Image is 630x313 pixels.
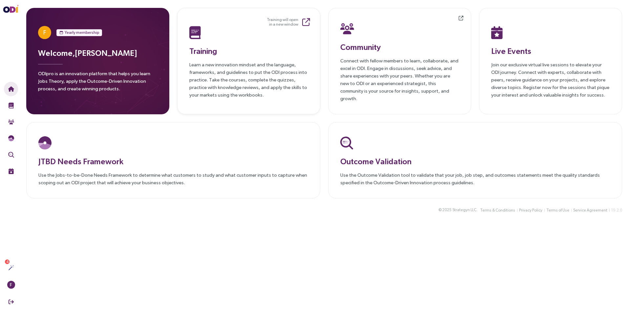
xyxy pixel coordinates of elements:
[546,207,569,213] span: Terms of Use
[573,207,607,213] span: Service Agreement
[6,259,9,264] span: 4
[438,207,478,213] div: © 2025 .
[8,152,14,158] img: Outcome Validation
[519,207,543,214] button: Privacy Policy
[452,207,477,213] button: Strategyn LLC
[267,17,298,27] small: Training will open in a new window
[340,57,459,102] p: Connect with fellow members to learn, collaborate, and excel in ODI. Engage in discussions, seek ...
[4,278,18,292] button: F
[340,155,610,167] h3: Outcome Validation
[491,45,610,57] h3: Live Events
[43,26,46,39] span: F
[8,265,14,271] img: Actions
[519,207,542,213] span: Privacy Policy
[38,136,52,149] img: JTBD Needs Platform
[189,45,308,57] h3: Training
[38,171,308,186] p: Use the Jobs-to-be-Done Needs Framework to determine what customers to study and what customer in...
[8,135,14,141] img: JTBD Needs Framework
[4,115,18,129] button: Community
[4,147,18,162] button: Outcome Validation
[491,61,610,99] p: Join our exclusive virtual live sessions to elevate your ODI journey. Connect with experts, colla...
[189,61,308,99] p: Learn a new innovation mindset and the language, frameworks, and guidelines to put the ODI proces...
[4,82,18,96] button: Home
[340,136,353,149] img: Outcome Validation
[340,41,459,53] h3: Community
[340,22,354,35] img: Community
[546,207,570,214] button: Terms of Use
[5,259,10,264] sup: 4
[480,207,515,214] button: Terms & Conditions
[8,119,14,125] img: Community
[10,281,12,289] span: F
[38,70,157,96] p: ODIpro is an innovation platform that helps you learn Jobs Theory, apply the Outcome-Driven Innov...
[480,207,515,213] span: Terms & Conditions
[340,171,610,186] p: Use the Outcome Validation tool to validate that your job, job step, and outcomes statements meet...
[65,29,99,36] span: Yearly membership
[8,168,14,174] img: Live Events
[573,207,608,214] button: Service Agreement
[452,207,476,213] span: Strategyn LLC
[189,26,201,39] img: Training
[8,102,14,108] img: Training
[38,155,308,167] h3: JTBD Needs Framework
[4,260,18,275] button: Actions
[491,26,503,39] img: Live Events
[4,164,18,178] button: Live Events
[611,208,622,212] span: 19.2.0
[38,47,157,59] h3: Welcome, [PERSON_NAME]
[4,131,18,145] button: Needs Framework
[4,98,18,113] button: Training
[4,295,18,309] button: Sign Out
